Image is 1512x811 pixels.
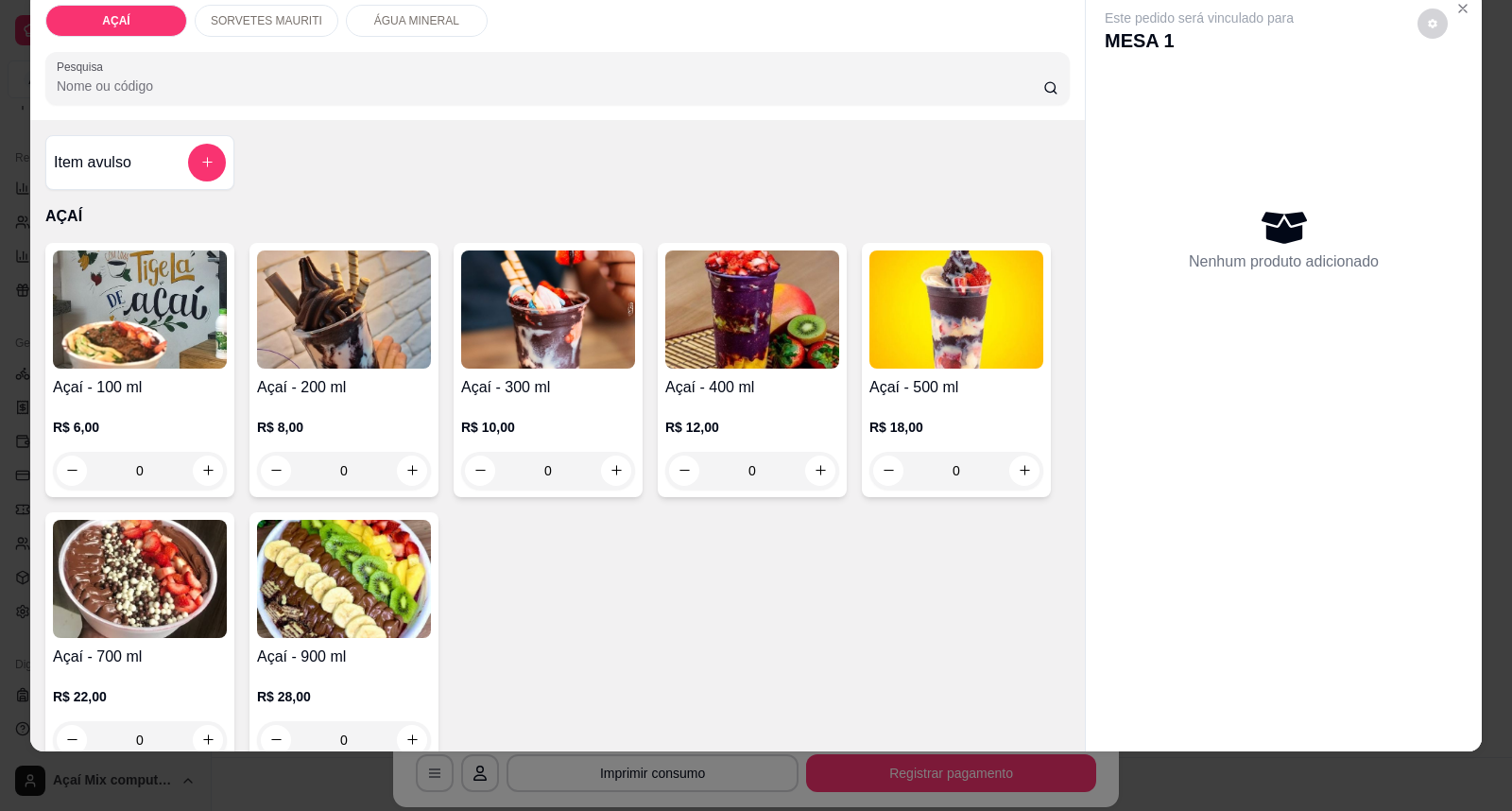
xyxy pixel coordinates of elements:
[1189,250,1379,273] p: Nenhum produto adicionado
[53,646,227,668] h4: Açaí - 700 ml
[869,418,1043,437] p: R$ 18,00
[257,376,431,399] h4: Açaí - 200 ml
[257,418,431,437] p: R$ 8,00
[102,13,129,28] p: AÇAÍ
[1105,9,1294,27] p: Este pedido será vinculado para
[257,250,431,369] img: product-image
[53,520,227,638] img: product-image
[665,418,839,437] p: R$ 12,00
[665,250,839,369] img: product-image
[54,151,131,174] h4: Item avulso
[461,250,635,369] img: product-image
[461,376,635,399] h4: Açaí - 300 ml
[53,250,227,369] img: product-image
[869,250,1043,369] img: product-image
[1105,27,1294,54] p: MESA 1
[665,376,839,399] h4: Açaí - 400 ml
[53,687,227,706] p: R$ 22,00
[461,418,635,437] p: R$ 10,00
[45,205,1070,228] p: AÇAÍ
[188,144,226,181] button: add-separate-item
[257,687,431,706] p: R$ 28,00
[57,59,110,75] label: Pesquisa
[257,520,431,638] img: product-image
[53,376,227,399] h4: Açaí - 100 ml
[1417,9,1448,39] button: decrease-product-quantity
[374,13,459,28] p: ÁGUA MINERAL
[257,646,431,668] h4: Açaí - 900 ml
[869,376,1043,399] h4: Açaí - 500 ml
[211,13,322,28] p: SORVETES MAURITI
[57,77,1043,95] input: Pesquisa
[53,418,227,437] p: R$ 6,00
